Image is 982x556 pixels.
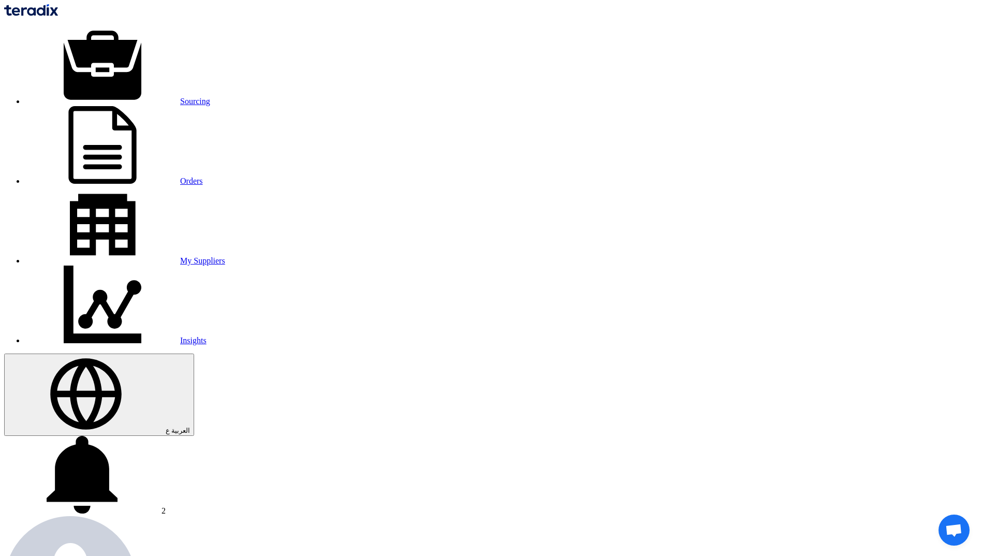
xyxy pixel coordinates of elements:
[25,97,210,106] a: Sourcing
[25,177,203,185] a: Orders
[25,336,207,345] a: Insights
[25,256,225,265] a: My Suppliers
[4,4,58,16] img: Teradix logo
[171,427,190,434] span: العربية
[939,515,970,546] div: Open chat
[166,427,170,434] span: ع
[162,506,166,515] span: 2
[4,354,194,436] button: العربية ع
